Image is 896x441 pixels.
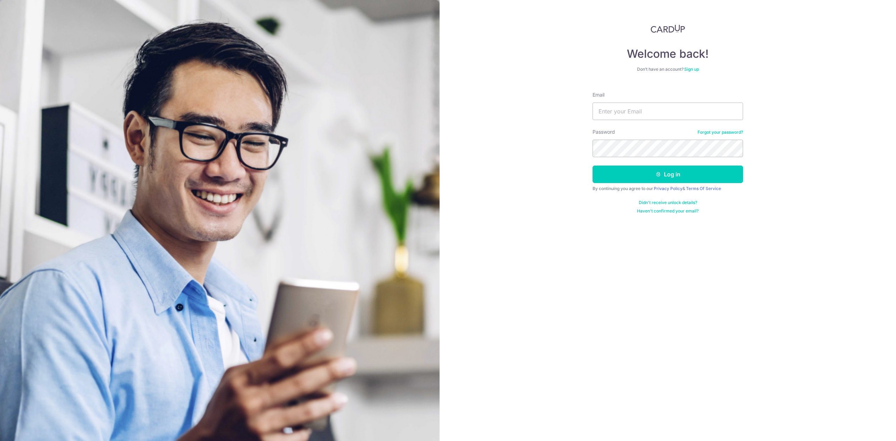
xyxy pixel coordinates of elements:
[593,66,743,72] div: Don’t have an account?
[593,166,743,183] button: Log in
[698,129,743,135] a: Forgot your password?
[593,103,743,120] input: Enter your Email
[639,200,697,205] a: Didn't receive unlock details?
[593,186,743,191] div: By continuing you agree to our &
[593,91,604,98] label: Email
[593,47,743,61] h4: Welcome back!
[654,186,682,191] a: Privacy Policy
[686,186,721,191] a: Terms Of Service
[637,208,699,214] a: Haven't confirmed your email?
[651,24,685,33] img: CardUp Logo
[684,66,699,72] a: Sign up
[593,128,615,135] label: Password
